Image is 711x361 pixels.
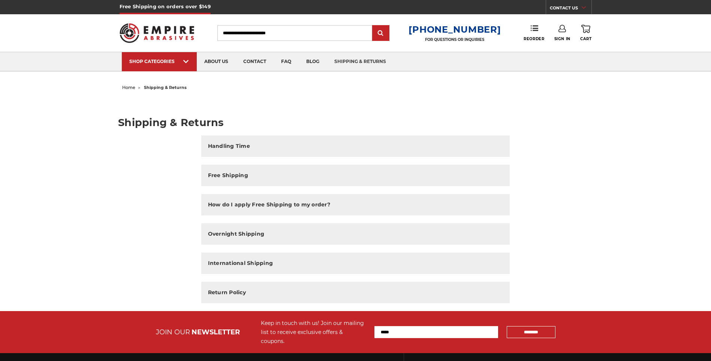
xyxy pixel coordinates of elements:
[274,52,299,71] a: faq
[327,52,394,71] a: shipping & returns
[201,253,510,274] button: International Shipping
[144,85,187,90] span: shipping & returns
[122,85,135,90] a: home
[129,59,189,64] div: SHOP CATEGORIES
[201,165,510,186] button: Free Shipping
[201,194,510,215] button: How do I apply Free Shipping to my order?
[208,230,265,238] h2: Overnight Shipping
[208,142,250,150] h2: Handling Time
[550,4,591,14] a: CONTACT US
[120,18,195,48] img: Empire Abrasives
[524,36,544,41] span: Reorder
[554,36,570,41] span: Sign In
[299,52,327,71] a: blog
[208,201,330,209] h2: How do I apply Free Shipping to my order?
[192,328,240,336] span: NEWSLETTER
[580,25,591,41] a: Cart
[118,117,593,128] h1: Shipping & Returns
[261,319,367,346] div: Keep in touch with us! Join our mailing list to receive exclusive offers & coupons.
[409,37,501,42] p: FOR QUESTIONS OR INQUIRIES
[580,36,591,41] span: Cart
[236,52,274,71] a: contact
[201,135,510,157] button: Handling Time
[524,25,544,41] a: Reorder
[201,223,510,245] button: Overnight Shipping
[156,328,190,336] span: JOIN OUR
[373,26,388,41] input: Submit
[208,171,248,179] h2: Free Shipping
[197,52,236,71] a: about us
[201,282,510,303] button: Return Policy
[208,289,246,296] h2: Return Policy
[208,259,273,267] h2: International Shipping
[409,24,501,35] a: [PHONE_NUMBER]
